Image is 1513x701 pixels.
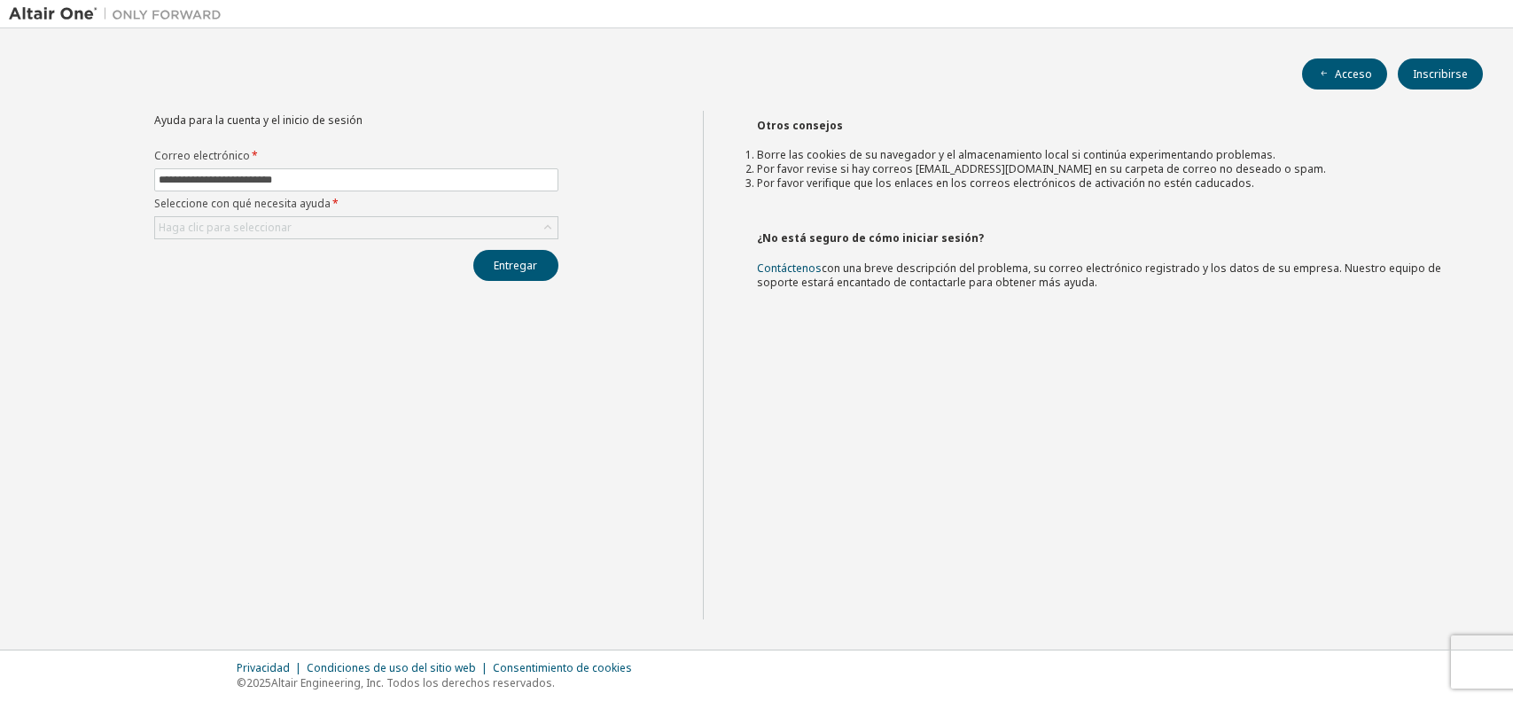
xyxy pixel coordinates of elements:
[154,113,363,128] font: Ayuda para la cuenta y el inicio de sesión
[757,261,1441,290] font: con una breve descripción del problema, su correo electrónico registrado y los datos de su empres...
[493,660,632,675] font: Consentimiento de cookies
[237,660,290,675] font: Privacidad
[757,147,1275,162] font: Borre las cookies de su navegador y el almacenamiento local si continúa experimentando problemas.
[757,161,1326,176] font: Por favor revise si hay correos [EMAIL_ADDRESS][DOMAIN_NAME] en su carpeta de correo no deseado o...
[757,118,843,133] font: Otros consejos
[757,261,822,276] a: Contáctenos
[9,5,230,23] img: Altair Uno
[1302,58,1387,90] button: Acceso
[237,675,246,690] font: ©
[307,660,476,675] font: Condiciones de uso del sitio web
[757,175,1254,191] font: Por favor verifique que los enlaces en los correos electrónicos de activación no estén caducados.
[1398,58,1483,90] button: Inscribirse
[494,258,537,273] font: Entregar
[473,250,558,281] button: Entregar
[155,217,558,238] div: Haga clic para seleccionar
[1335,66,1372,82] font: Acceso
[271,675,555,690] font: Altair Engineering, Inc. Todos los derechos reservados.
[159,220,292,235] font: Haga clic para seleccionar
[1413,66,1468,82] font: Inscribirse
[154,148,250,163] font: Correo electrónico
[246,675,271,690] font: 2025
[154,196,331,211] font: Seleccione con qué necesita ayuda
[757,230,984,245] font: ¿No está seguro de cómo iniciar sesión?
